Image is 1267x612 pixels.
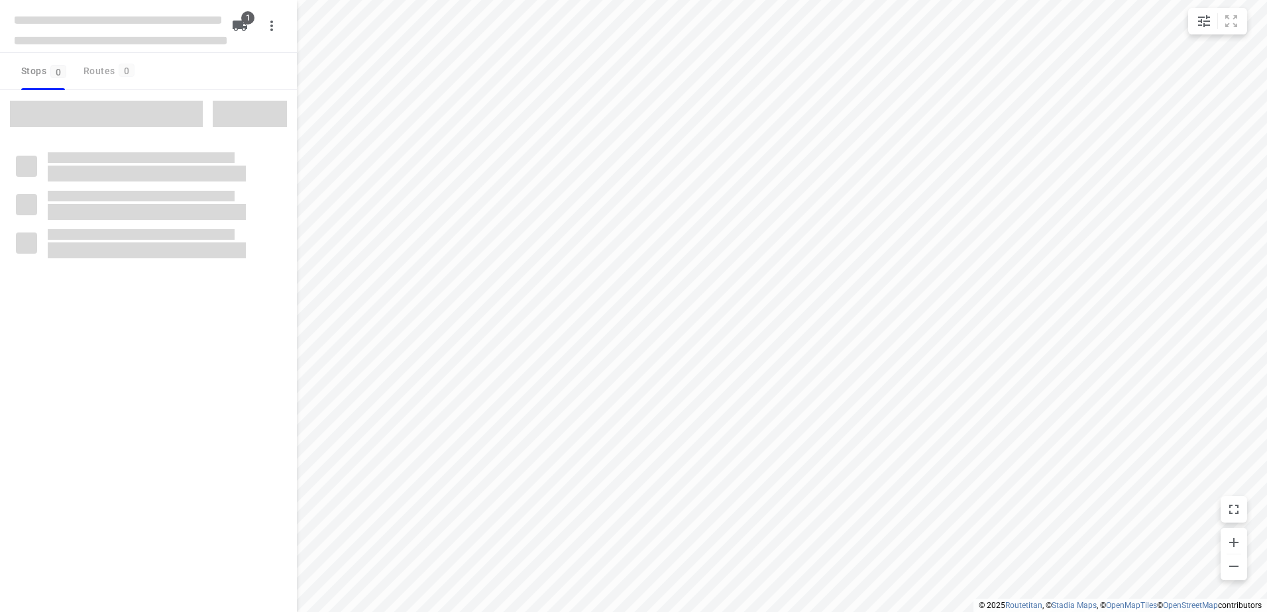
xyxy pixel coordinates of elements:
[1188,8,1247,34] div: small contained button group
[979,601,1262,610] li: © 2025 , © , © © contributors
[1191,8,1217,34] button: Map settings
[1005,601,1042,610] a: Routetitan
[1106,601,1157,610] a: OpenMapTiles
[1163,601,1218,610] a: OpenStreetMap
[1052,601,1097,610] a: Stadia Maps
